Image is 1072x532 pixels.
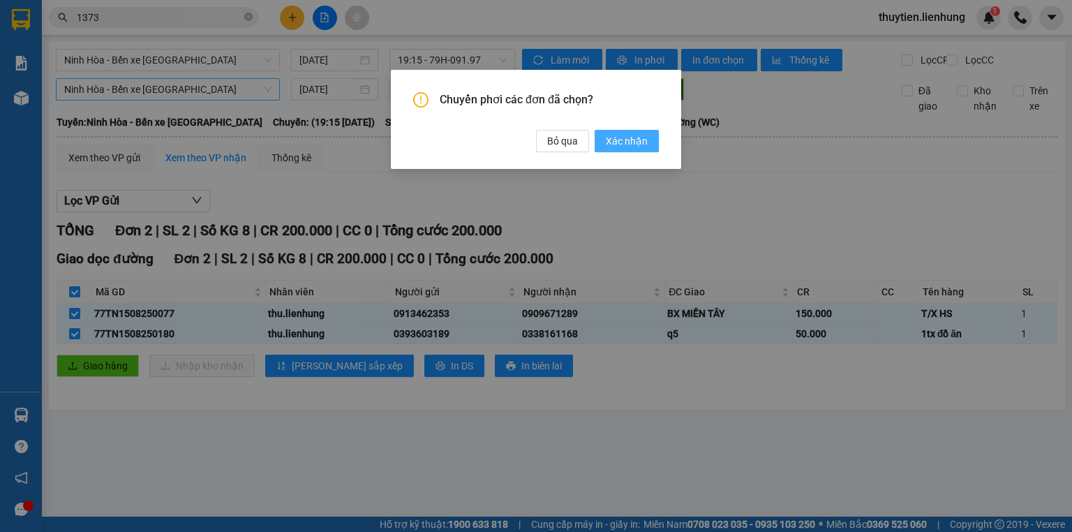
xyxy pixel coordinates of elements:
[606,133,648,149] span: Xác nhận
[595,130,659,152] button: Xác nhận
[440,92,659,108] span: Chuyển phơi các đơn đã chọn?
[413,92,429,108] span: exclamation-circle
[536,130,589,152] button: Bỏ qua
[547,133,578,149] span: Bỏ qua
